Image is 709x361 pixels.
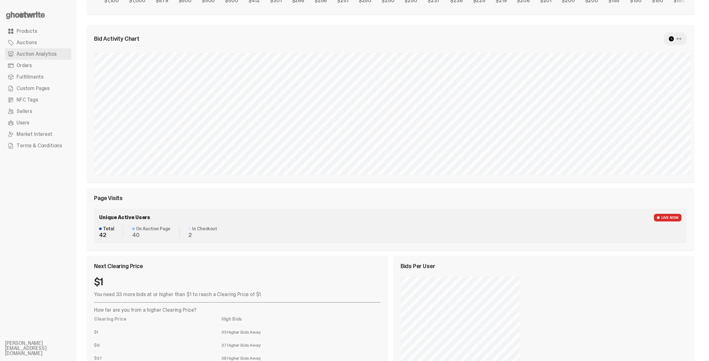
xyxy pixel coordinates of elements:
[5,71,71,83] a: Fulfillments
[221,325,380,338] td: 33 Higher Bids Away
[94,36,139,42] span: Bid Activity Chart
[17,40,37,45] span: Auctions
[99,215,150,220] span: Unique Active Users
[17,74,44,80] span: Fulfillments
[99,232,114,238] dd: 42
[94,277,380,287] div: $1
[17,120,29,125] span: Users
[5,48,71,60] a: Auction Analytics
[5,117,71,128] a: Users
[5,341,81,356] li: [PERSON_NAME][EMAIL_ADDRESS][DOMAIN_NAME]
[94,308,380,313] p: How far are you from a higher Clearing Price?
[17,132,52,137] span: Market Interest
[654,214,681,221] span: LIVE NOW
[132,232,170,238] dd: 40
[5,83,71,94] a: Custom Pages
[5,60,71,71] a: Orders
[99,226,114,231] dt: Total
[5,37,71,48] a: Auctions
[94,263,143,269] span: Next Clearing Price
[94,338,221,351] td: $9
[17,63,32,68] span: Orders
[17,109,32,114] span: Sellers
[17,86,50,91] span: Custom Pages
[94,292,380,297] p: You need 33 more bids at or higher than $1 to reach a Clearing Price of $1.
[5,140,71,151] a: Terms & Conditions
[94,325,221,338] td: $1
[17,143,62,148] span: Terms & Conditions
[221,338,380,351] td: 37 Higher Bids Away
[5,128,71,140] a: Market Interest
[188,226,217,231] dt: In Checkout
[94,313,221,326] th: Clearing Price
[17,97,38,102] span: NFC Tags
[132,226,170,231] dt: On Auction Page
[5,25,71,37] a: Products
[94,195,123,201] span: Page Visits
[17,29,37,34] span: Products
[401,263,435,269] span: Bids Per User
[221,313,380,326] th: High Bids
[17,52,57,57] span: Auction Analytics
[5,106,71,117] a: Sellers
[188,232,217,238] dd: 2
[5,94,71,106] a: NFC Tags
